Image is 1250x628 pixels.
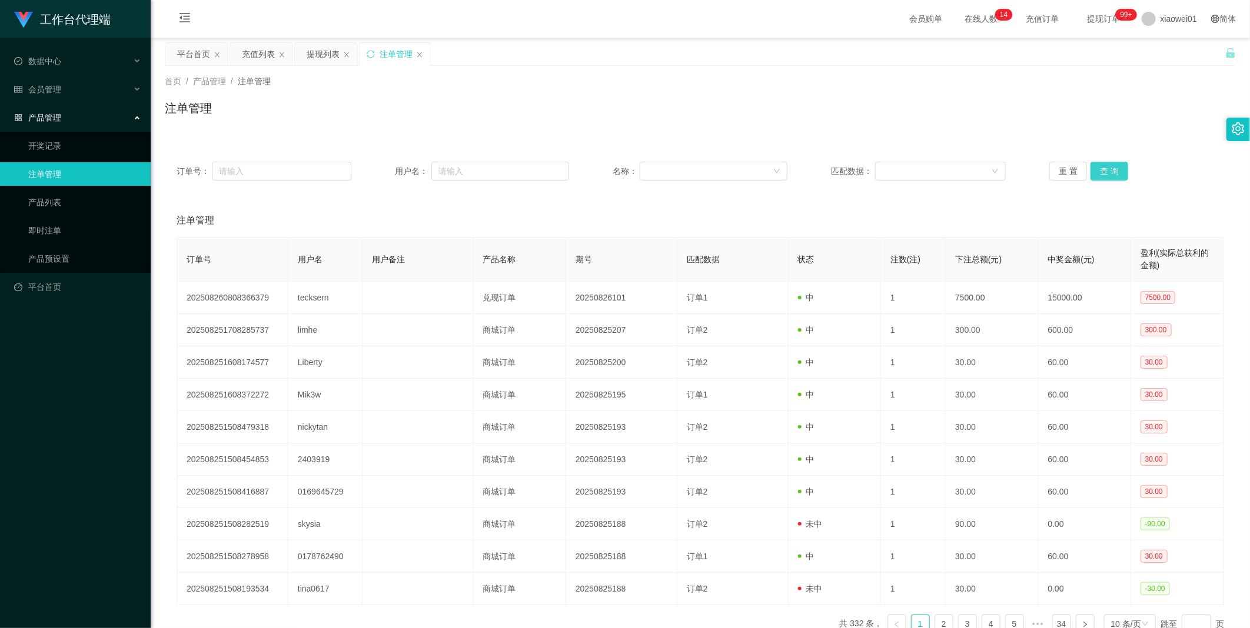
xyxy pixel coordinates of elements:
[1225,48,1236,58] i: 图标: unlock
[1048,255,1095,264] span: 中奖金额(元)
[1039,476,1131,508] td: 60.00
[288,573,363,605] td: tina0617
[177,379,288,411] td: 202508251608372272
[1039,573,1131,605] td: 0.00
[687,552,708,561] span: 订单1
[773,168,780,176] i: 图标: down
[687,584,708,593] span: 订单2
[177,540,288,573] td: 202508251508278958
[28,247,141,270] a: 产品预设置
[566,573,677,605] td: 20250825188
[576,255,592,264] span: 期号
[474,314,566,346] td: 商城订单
[687,487,708,496] span: 订单2
[946,476,1038,508] td: 30.00
[288,443,363,476] td: 2403919
[566,476,677,508] td: 20250825193
[288,508,363,540] td: skysia
[14,14,111,24] a: 工作台代理端
[566,379,677,411] td: 20250825195
[687,390,708,399] span: 订单1
[28,219,141,242] a: 即时注单
[946,573,1038,605] td: 30.00
[1232,122,1245,135] i: 图标: setting
[28,162,141,186] a: 注单管理
[1039,411,1131,443] td: 60.00
[881,573,946,605] td: 1
[231,76,233,86] span: /
[288,411,363,443] td: nickytan
[14,85,61,94] span: 会员管理
[1116,9,1137,21] sup: 965
[566,443,677,476] td: 20250825193
[687,358,708,367] span: 订单2
[212,162,351,181] input: 请输入
[881,314,946,346] td: 1
[687,422,708,432] span: 订单2
[14,113,22,122] i: 图标: appstore-o
[992,168,999,176] i: 图标: down
[1141,323,1172,336] span: 300.00
[881,476,946,508] td: 1
[367,50,375,58] i: 图标: sync
[1141,420,1168,433] span: 30.00
[474,573,566,605] td: 商城订单
[416,51,423,58] i: 图标: close
[1141,453,1168,466] span: 30.00
[1211,15,1219,23] i: 图标: global
[1082,621,1089,628] i: 图标: right
[881,443,946,476] td: 1
[288,314,363,346] td: limhe
[687,455,708,464] span: 订单2
[566,346,677,379] td: 20250825200
[946,379,1038,411] td: 30.00
[881,540,946,573] td: 1
[1082,15,1126,23] span: 提现订单
[955,255,1002,264] span: 下注总额(元)
[177,508,288,540] td: 202508251508282519
[687,325,708,335] span: 订单2
[1049,162,1087,181] button: 重 置
[474,540,566,573] td: 商城订单
[474,379,566,411] td: 商城订单
[1039,379,1131,411] td: 60.00
[214,51,221,58] i: 图标: close
[831,165,875,178] span: 匹配数据：
[14,113,61,122] span: 产品管理
[177,443,288,476] td: 202508251508454853
[177,213,214,228] span: 注单管理
[1004,9,1008,21] p: 4
[1141,550,1168,563] span: 30.00
[946,282,1038,314] td: 7500.00
[946,411,1038,443] td: 30.00
[798,293,815,302] span: 中
[881,282,946,314] td: 1
[946,508,1038,540] td: 90.00
[946,443,1038,476] td: 30.00
[798,455,815,464] span: 中
[40,1,111,38] h1: 工作台代理端
[474,476,566,508] td: 商城订单
[474,443,566,476] td: 商城订单
[177,346,288,379] td: 202508251608174577
[177,476,288,508] td: 202508251508416887
[14,56,61,66] span: 数据中心
[28,134,141,158] a: 开奖记录
[14,57,22,65] i: 图标: check-circle-o
[165,1,205,38] i: 图标: menu-fold
[177,314,288,346] td: 202508251708285737
[242,43,275,65] div: 充值列表
[307,43,340,65] div: 提现列表
[1039,282,1131,314] td: 15000.00
[474,411,566,443] td: 商城订单
[1141,248,1209,270] span: 盈利(实际总获利的金额)
[1141,388,1168,401] span: 30.00
[893,621,900,628] i: 图标: left
[798,552,815,561] span: 中
[177,573,288,605] td: 202508251508193534
[566,314,677,346] td: 20250825207
[1141,291,1175,304] span: 7500.00
[798,325,815,335] span: 中
[372,255,405,264] span: 用户备注
[566,282,677,314] td: 20250826101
